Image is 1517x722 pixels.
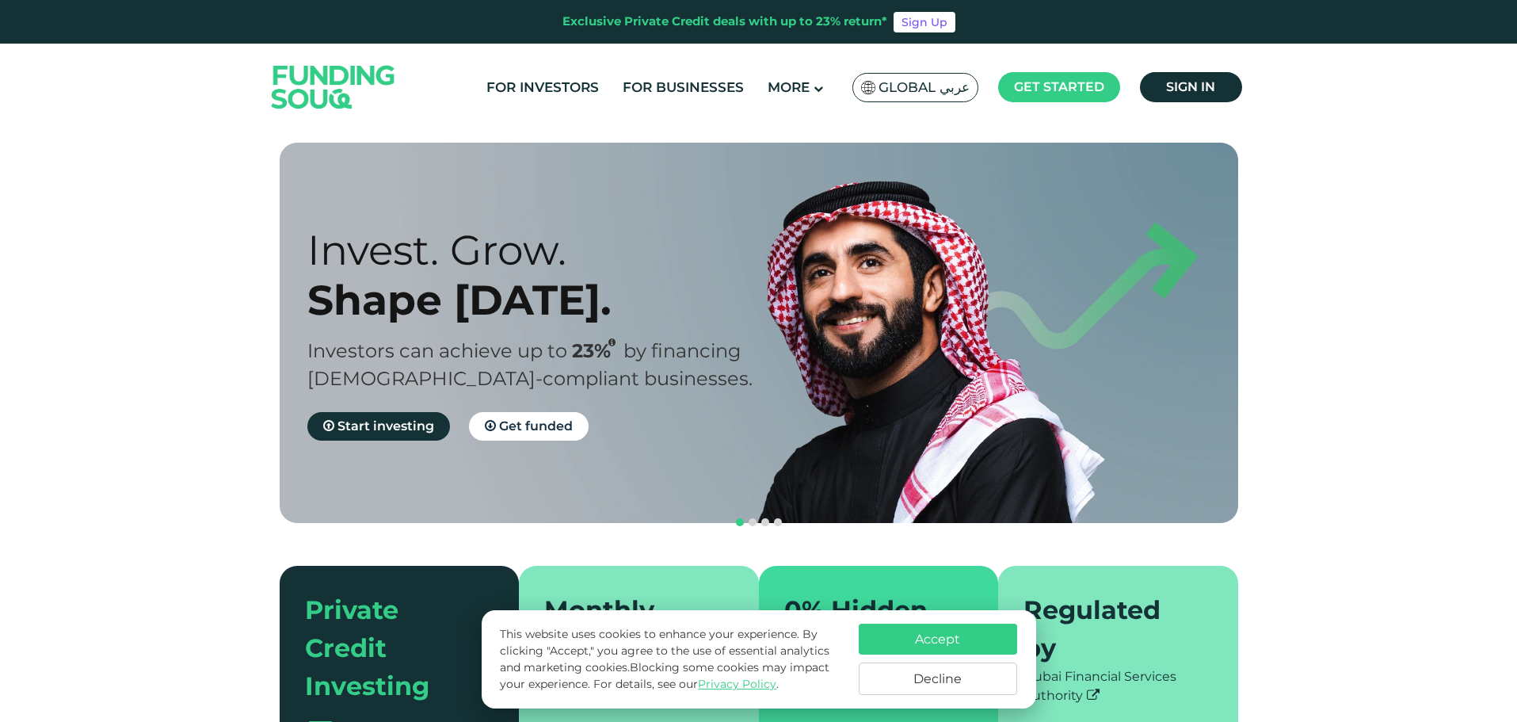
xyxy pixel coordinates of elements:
a: Get funded [469,412,589,441]
span: 23% [572,339,623,362]
div: Regulated by [1023,591,1194,667]
span: For details, see our . [593,677,779,691]
i: 23% IRR (expected) ~ 15% Net yield (expected) [608,338,616,347]
span: Sign in [1166,79,1215,94]
span: Get funded [499,418,573,434]
img: SA Flag [861,81,875,94]
div: Invest. Grow. [307,225,787,275]
span: Investors can achieve up to [307,339,567,362]
div: Exclusive Private Credit deals with up to 23% return* [562,13,887,31]
a: Sign in [1140,72,1242,102]
a: Sign Up [894,12,955,32]
p: This website uses cookies to enhance your experience. By clicking "Accept," you agree to the use ... [500,626,842,693]
button: navigation [759,516,772,529]
span: Global عربي [879,78,970,97]
span: Blocking some cookies may impact your experience. [500,660,829,691]
a: Start investing [307,412,450,441]
div: Shape [DATE]. [307,275,787,325]
span: Get started [1014,79,1104,94]
button: Decline [859,663,1017,695]
div: 0% Hidden Fees [784,591,955,667]
button: navigation [746,516,759,529]
button: Accept [859,624,1017,655]
button: navigation [734,516,746,529]
div: Private Credit Investing [305,591,475,705]
button: navigation [772,516,784,529]
a: For Investors [482,74,603,101]
a: For Businesses [619,74,748,101]
div: Dubai Financial Services Authority [1023,667,1213,705]
span: More [768,79,810,95]
a: Privacy Policy [698,677,776,691]
img: Logo [256,47,411,127]
div: Monthly repayments [544,591,715,667]
span: Start investing [337,418,434,434]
